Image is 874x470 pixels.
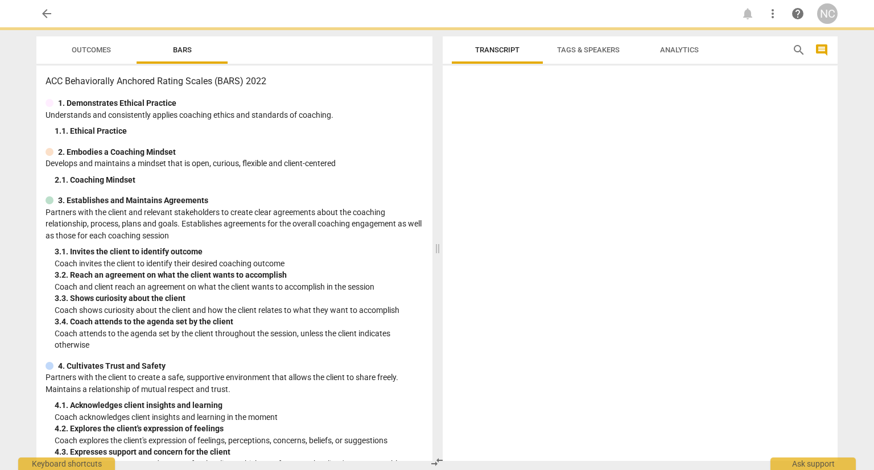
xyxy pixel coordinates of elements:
p: Partners with the client to create a safe, supportive environment that allows the client to share... [46,372,423,395]
p: 3. Establishes and Maintains Agreements [58,195,208,207]
div: 3. 3. Shows curiosity about the client [55,292,423,304]
p: Coach shows curiosity about the client and how the client relates to what they want to accomplish [55,304,423,316]
p: Understands and consistently applies coaching ethics and standards of coaching. [46,109,423,121]
span: Outcomes [72,46,111,54]
div: 4. 1. Acknowledges client insights and learning [55,399,423,411]
div: 1. 1. Ethical Practice [55,125,423,137]
p: Coach explores the client's expression of feelings, perceptions, concerns, beliefs, or suggestions [55,435,423,447]
div: 3. 4. Coach attends to the agenda set by the client [55,316,423,328]
div: 4. 3. Expresses support and concern for the client [55,446,423,458]
span: search [792,43,806,57]
span: comment [815,43,828,57]
p: Partners with the client and relevant stakeholders to create clear agreements about the coaching ... [46,207,423,242]
p: Coach acknowledges client insights and learning in the moment [55,411,423,423]
h3: ACC Behaviorally Anchored Rating Scales (BARS) 2022 [46,75,423,88]
span: compare_arrows [430,455,444,469]
span: help [791,7,805,20]
div: Ask support [770,457,856,470]
span: more_vert [766,7,780,20]
button: Search [790,41,808,59]
p: 4. Cultivates Trust and Safety [58,360,166,372]
button: NC [817,3,838,24]
div: 2. 1. Coaching Mindset [55,174,423,186]
div: Keyboard shortcuts [18,457,115,470]
button: Show/Hide comments [813,41,831,59]
div: 3. 1. Invites the client to identify outcome [55,246,423,258]
span: Bars [173,46,192,54]
p: Coach attends to the agenda set by the client throughout the session, unless the client indicates... [55,328,423,351]
span: Transcript [475,46,520,54]
p: 2. Embodies a Coaching Mindset [58,146,176,158]
p: Coach invites the client to identify their desired coaching outcome [55,258,423,270]
span: arrow_back [40,7,53,20]
a: Help [788,3,808,24]
p: Coach and client reach an agreement on what the client wants to accomplish in the session [55,281,423,293]
span: Tags & Speakers [557,46,620,54]
p: Develops and maintains a mindset that is open, curious, flexible and client-centered [46,158,423,170]
p: 1. Demonstrates Ethical Practice [58,97,176,109]
div: 3. 2. Reach an agreement on what the client wants to accomplish [55,269,423,281]
div: 4. 2. Explores the client's expression of feelings [55,423,423,435]
span: Analytics [660,46,699,54]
